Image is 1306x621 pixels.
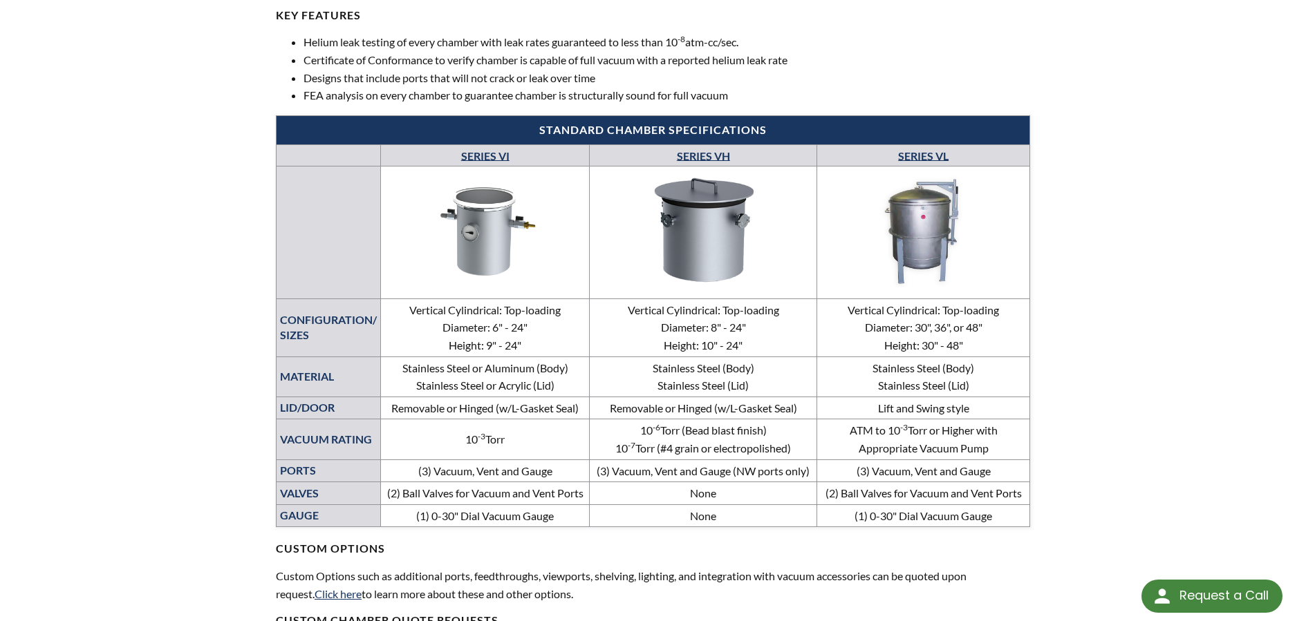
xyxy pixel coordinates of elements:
[817,397,1030,419] td: Lift and Swing style
[590,356,817,397] td: Stainless Steel (Body) Stainless Steel (Lid)
[817,504,1030,527] td: (1) 0-30" Dial Vacuum Gauge
[590,419,817,459] td: 10 Torr (Bead blast finish) 10 Torr (#4 grain or electropolished)
[628,440,635,450] sup: -7
[283,123,1023,137] h4: Standard Chamber Specifications
[590,482,817,505] td: None
[817,356,1030,397] td: Stainless Steel (Body) Stainless Steel (Lid)
[677,149,730,162] a: SERIES VH
[276,527,1030,556] h4: CUSTOM OPTIONS
[304,51,1030,69] li: Certificate of Conformance to verify chamber is capable of full vacuum with a reported helium lea...
[304,69,1030,87] li: Designs that include ports that will not crack or leak over time
[380,298,590,356] td: Vertical Cylindrical: Top-loading Diameter: 6" - 24" Height: 9" - 24"
[653,422,660,432] sup: -6
[380,504,590,527] td: (1) 0-30" Dial Vacuum Gauge
[590,459,817,482] td: (3) Vacuum, Vent and Gauge (NW ports only)
[590,504,817,527] td: None
[384,173,586,287] img: Series CC—Cube Chambers
[380,482,590,505] td: (2) Ball Valves for Vacuum and Vent Ports
[678,34,685,44] sup: -8
[304,86,1030,104] li: FEA analysis on every chamber to guarantee chamber is structurally sound for full vacuum
[900,422,908,432] sup: -3
[590,298,817,356] td: Vertical Cylindrical: Top-loading Diameter: 8" - 24" Height: 10" - 24"
[817,298,1030,356] td: Vertical Cylindrical: Top-loading Diameter: 30", 36", or 48" Height: 30" - 48"
[276,504,380,527] th: GAUGE
[817,482,1030,505] td: (2) Ball Valves for Vacuum and Vent Ports
[478,431,485,441] sup: -3
[315,587,362,600] a: Click here
[276,397,380,419] th: LID/DOOR
[276,419,380,459] th: VACUUM RATING
[380,459,590,482] td: (3) Vacuum, Vent and Gauge
[461,149,510,162] a: SERIES VI
[380,419,590,459] td: 10 Torr
[1141,580,1282,613] div: Request a Call
[276,8,1030,23] h4: KEY FEATURES
[898,149,949,162] a: SERIES VL
[276,298,380,356] th: CONFIGURATION/ SIZES
[380,356,590,397] td: Stainless Steel or Aluminum (Body) Stainless Steel or Acrylic (Lid)
[276,356,380,397] th: MATERIAL
[817,459,1030,482] td: (3) Vacuum, Vent and Gauge
[276,567,1030,602] p: Custom Options such as additional ports, feedthroughs, viewports, shelving, lighting, and integra...
[304,33,1030,51] li: Helium leak testing of every chamber with leak rates guaranteed to less than 10 atm-cc/sec.
[276,482,380,505] th: VALVES
[1179,580,1269,611] div: Request a Call
[1151,585,1173,607] img: round button
[276,459,380,482] th: PORTS
[380,397,590,419] td: Removable or Hinged (w/L-Gasket Seal)
[817,419,1030,459] td: ATM to 10 Torr or Higher with Appropriate Vacuum Pump
[590,397,817,419] td: Removable or Hinged (w/L-Gasket Seal)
